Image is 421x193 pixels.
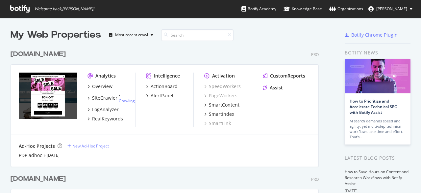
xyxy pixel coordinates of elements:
a: PageWorkers [204,92,237,99]
div: Knowledge Base [284,6,322,12]
a: SpeedWorkers [204,83,241,90]
div: Intelligence [154,73,180,79]
div: Organizations [329,6,363,12]
div: My Web Properties [11,28,101,42]
a: How to Prioritize and Accelerate Technical SEO with Botify Assist [350,98,397,115]
div: ActionBoard [151,83,178,90]
a: New Ad-Hoc Project [67,143,109,149]
div: Pro [311,177,319,182]
div: Latest Blog Posts [345,154,410,162]
button: Most recent crawl [106,30,156,40]
div: Ad-Hoc Projects [19,143,55,149]
div: SmartIndex [209,111,234,117]
div: - [119,92,135,104]
a: SmartLink [204,120,231,127]
a: Botify Chrome Plugin [345,32,398,38]
span: Matthew Liljegren [376,6,407,12]
div: AI search demands speed and agility, yet multi-step technical workflows take time and effort. Tha... [350,118,406,140]
a: SiteCrawler- Crawling [87,92,135,104]
div: Botify Academy [241,6,276,12]
a: RealKeywords [87,115,123,122]
span: Welcome back, [PERSON_NAME] ! [35,6,94,12]
a: ActionBoard [146,83,178,90]
div: Overview [92,83,112,90]
div: Pro [311,52,319,57]
a: Assist [263,84,283,91]
input: Search [161,29,234,41]
div: Botify Chrome Plugin [351,32,398,38]
div: AlertPanel [151,92,173,99]
div: LogAnalyzer [92,106,119,113]
div: New Ad-Hoc Project [72,143,109,149]
a: [DOMAIN_NAME] [11,174,68,184]
a: How to Save Hours on Content and Research Workflows with Botify Assist [345,169,409,186]
div: [DOMAIN_NAME] [11,49,66,59]
div: SmartContent [209,102,239,108]
div: Botify news [345,49,410,56]
div: Analytics [95,73,116,79]
div: CustomReports [270,73,305,79]
a: [DATE] [47,152,60,158]
a: AlertPanel [146,92,173,99]
div: RealKeywords [92,115,123,122]
div: SiteCrawler [92,95,117,101]
a: SmartContent [204,102,239,108]
a: Overview [87,83,112,90]
div: Most recent crawl [115,33,148,37]
img: www.converse.com [19,73,77,119]
a: LogAnalyzer [87,106,119,113]
img: How to Prioritize and Accelerate Technical SEO with Botify Assist [345,59,410,93]
div: Assist [270,84,283,91]
a: Crawling [119,98,135,104]
button: [PERSON_NAME] [363,4,418,14]
div: Activation [212,73,235,79]
a: SmartIndex [204,111,234,117]
a: [DOMAIN_NAME] [11,49,68,59]
div: [DOMAIN_NAME] [11,174,66,184]
a: PDP adhoc [19,152,42,159]
a: CustomReports [263,73,305,79]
